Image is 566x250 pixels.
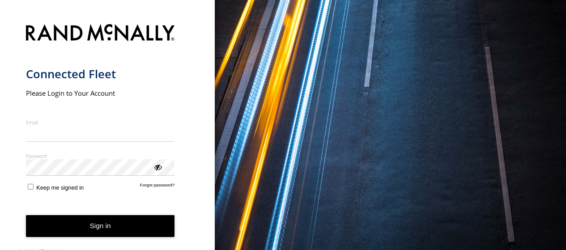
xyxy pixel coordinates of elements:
[26,153,175,159] label: Password
[140,182,175,191] a: Forgot password?
[26,22,175,45] img: Rand McNally
[26,89,175,97] h2: Please Login to Your Account
[26,215,175,237] button: Sign in
[36,184,84,191] span: Keep me signed in
[26,119,175,126] label: Email
[26,67,175,81] h1: Connected Fleet
[28,184,34,190] input: Keep me signed in
[153,162,162,171] div: ViewPassword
